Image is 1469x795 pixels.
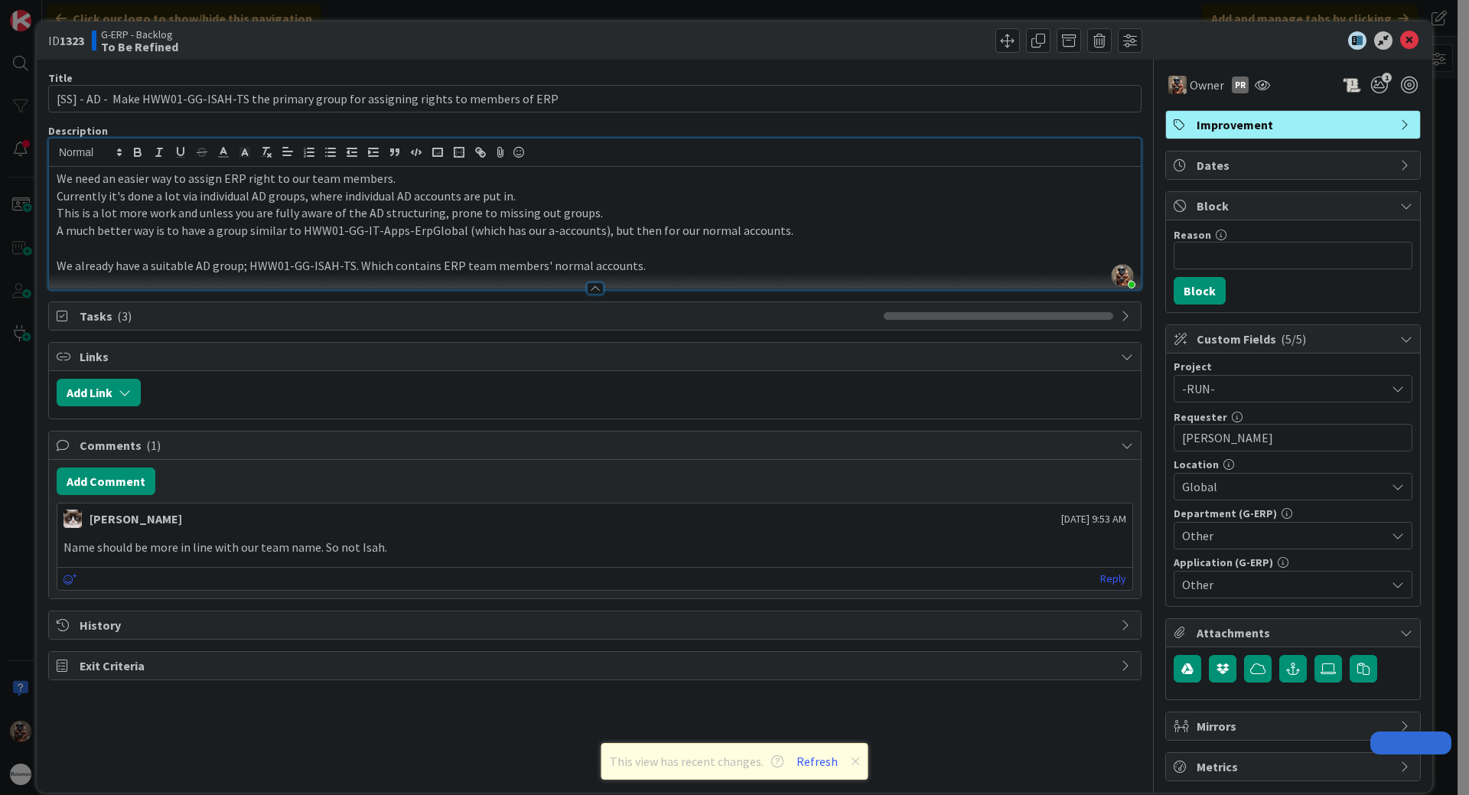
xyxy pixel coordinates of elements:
span: Global [1182,477,1386,496]
div: Application (G-ERP) [1174,557,1412,568]
span: Other [1182,575,1386,594]
span: [DATE] 9:53 AM [1061,511,1126,527]
label: Title [48,71,73,85]
span: Improvement [1197,116,1392,134]
div: [PERSON_NAME] [90,510,182,528]
p: A much better way is to have a group similar to HWW01-GG-IT-Apps-ErpGlobal (which has our a-accou... [57,222,1133,239]
img: oTOD0sf59chnYN7MNh3hqTRrAbjJSTsP.jfif [1112,265,1133,286]
span: ( 5/5 ) [1281,331,1306,347]
span: Attachments [1197,624,1392,642]
button: Refresh [791,751,843,771]
span: This view has recent changes. [610,752,783,771]
span: Block [1197,197,1392,215]
button: Block [1174,277,1226,305]
div: Project [1174,361,1412,372]
span: ( 1 ) [146,438,161,453]
div: Department (G-ERP) [1174,508,1412,519]
p: This is a lot more work and unless you are fully aware of the AD structuring, prone to missing ou... [57,204,1133,222]
input: type card name here... [48,85,1142,112]
div: Location [1174,459,1412,470]
img: VK [1168,76,1187,94]
span: Custom Fields [1197,330,1392,348]
a: Reply [1100,569,1126,588]
p: Currently it's done a lot via individual AD groups, where individual AD accounts are put in. [57,187,1133,205]
p: We need an easier way to assign ERP right to our team members. [57,170,1133,187]
span: Mirrors [1197,717,1392,735]
div: PR [1232,77,1249,93]
span: ( 3 ) [117,308,132,324]
span: ID [48,31,84,50]
span: Comments [80,436,1113,455]
b: 1323 [60,33,84,48]
span: History [80,616,1113,634]
span: Other [1182,526,1386,545]
b: To Be Refined [101,41,178,53]
span: 1 [1382,73,1392,83]
span: Links [80,347,1113,366]
label: Requester [1174,410,1227,424]
span: Description [48,124,108,138]
button: Add Link [57,379,141,406]
label: Reason [1174,228,1211,242]
img: Kv [64,510,82,528]
p: Name should be more in line with our team name. So not Isah. [64,539,1126,556]
button: Add Comment [57,468,155,495]
span: Tasks [80,307,876,325]
span: Dates [1197,156,1392,174]
span: -RUN- [1182,378,1378,399]
span: Metrics [1197,758,1392,776]
p: We already have a suitable AD group; HWW01-GG-ISAH-TS. Which contains ERP team members' normal ac... [57,257,1133,275]
span: G-ERP - Backlog [101,28,178,41]
span: Owner [1190,76,1224,94]
span: Exit Criteria [80,657,1113,675]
